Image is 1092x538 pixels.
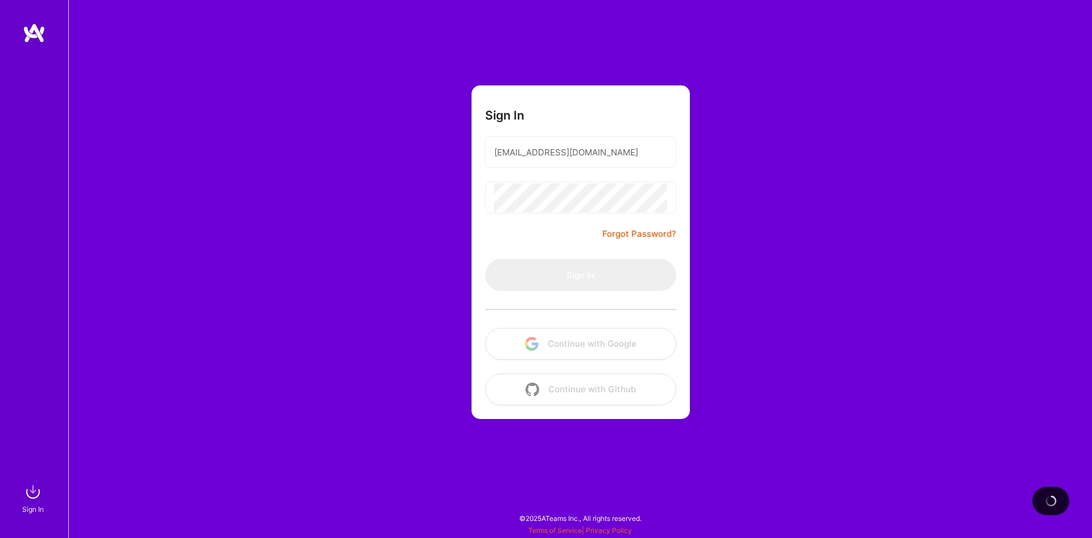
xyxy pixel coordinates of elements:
[24,480,44,515] a: sign inSign In
[528,526,582,535] a: Terms of Service
[528,526,632,535] span: |
[22,503,44,515] div: Sign In
[526,383,539,396] img: icon
[586,526,632,535] a: Privacy Policy
[525,337,539,351] img: icon
[23,23,45,43] img: logo
[1045,495,1056,507] img: loading
[485,373,676,405] button: Continue with Github
[485,259,676,291] button: Sign In
[22,480,44,503] img: sign in
[494,138,667,167] input: Email...
[485,328,676,360] button: Continue with Google
[602,227,676,241] a: Forgot Password?
[485,108,524,122] h3: Sign In
[68,504,1092,532] div: © 2025 ATeams Inc., All rights reserved.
